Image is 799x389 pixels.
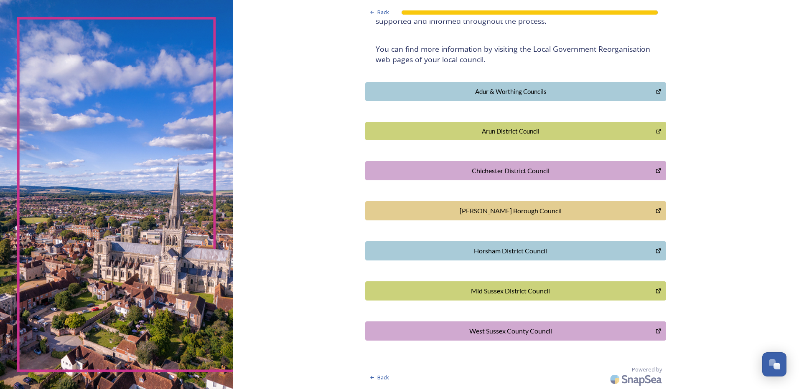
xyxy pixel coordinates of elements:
button: Mid Sussex District Council [365,281,666,301]
button: Chichester District Council [365,161,666,180]
div: Mid Sussex District Council [370,286,651,296]
div: Arun District Council [370,126,651,136]
button: Crawley Borough Council [365,201,666,220]
div: Chichester District Council [370,166,651,176]
img: SnapSea Logo [608,369,666,389]
div: Horsham District Council [370,246,651,256]
button: Arun District Council [365,122,666,141]
div: West Sussex County Council [370,326,651,336]
button: Adur & Worthing Councils [365,82,666,101]
span: Back [377,8,389,16]
button: West Sussex County Council [365,321,666,341]
span: Powered by [632,366,662,374]
div: [PERSON_NAME] Borough Council [370,206,651,216]
div: Adur & Worthing Councils [370,87,651,96]
button: Horsham District Council [365,241,666,260]
span: Back [377,374,389,381]
button: Open Chat [762,352,786,376]
h4: You can find more information by visiting the Local Government Reorganisation web pages of your l... [376,44,656,65]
